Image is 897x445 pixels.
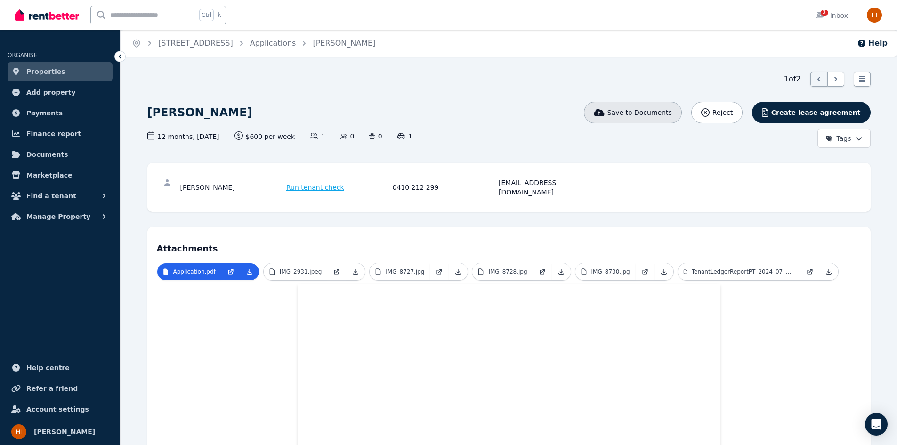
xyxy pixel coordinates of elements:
[8,52,37,58] span: ORGANISE
[313,39,375,48] a: [PERSON_NAME]
[34,426,95,437] span: [PERSON_NAME]
[147,105,252,120] h1: [PERSON_NAME]
[26,149,68,160] span: Documents
[591,268,630,275] p: IMG_8730.jpg
[825,134,851,143] span: Tags
[8,104,113,122] a: Payments
[346,263,365,280] a: Download Attachment
[8,358,113,377] a: Help centre
[26,383,78,394] span: Refer a friend
[771,108,861,117] span: Create lease agreement
[147,131,219,141] span: 12 months , [DATE]
[817,129,871,148] button: Tags
[712,108,733,117] span: Reject
[250,39,296,48] a: Applications
[692,268,795,275] p: TenantLedgerReportPT_2024_07_19T153422.237.pdf
[199,9,214,21] span: Ctrl
[218,11,221,19] span: k
[575,263,636,280] a: IMG_8730.jpg
[815,11,848,20] div: Inbox
[8,83,113,102] a: Add property
[449,263,468,280] a: Download Attachment
[173,268,216,275] p: Application.pdf
[857,38,888,49] button: Help
[26,404,89,415] span: Account settings
[8,145,113,164] a: Documents
[584,102,682,123] button: Save to Documents
[636,263,655,280] a: Open in new Tab
[8,400,113,419] a: Account settings
[678,263,800,280] a: TenantLedgerReportPT_2024_07_19T153422.237.pdf
[157,263,221,280] a: Application.pdf
[386,268,424,275] p: IMG_8727.jpg
[691,102,743,123] button: Reject
[310,131,325,141] span: 1
[370,263,430,280] a: IMG_8727.jpg
[26,107,63,119] span: Payments
[819,263,838,280] a: Download Attachment
[472,263,533,280] a: IMG_8728.jpg
[280,268,322,275] p: IMG_2931.jpeg
[430,263,449,280] a: Open in new Tab
[552,263,571,280] a: Download Attachment
[8,62,113,81] a: Properties
[26,87,76,98] span: Add property
[8,379,113,398] a: Refer a friend
[8,124,113,143] a: Finance report
[499,178,602,197] div: [EMAIL_ADDRESS][DOMAIN_NAME]
[800,263,819,280] a: Open in new Tab
[234,131,295,141] span: $600 per week
[393,178,496,197] div: 0410 212 299
[327,263,346,280] a: Open in new Tab
[752,102,870,123] button: Create lease agreement
[180,178,284,197] div: [PERSON_NAME]
[158,39,233,48] a: [STREET_ADDRESS]
[369,131,382,141] span: 0
[8,186,113,205] button: Find a tenant
[15,8,79,22] img: RentBetter
[26,211,90,222] span: Manage Property
[26,170,72,181] span: Marketplace
[157,236,861,255] h4: Attachments
[240,263,259,280] a: Download Attachment
[8,207,113,226] button: Manage Property
[607,108,672,117] span: Save to Documents
[26,362,70,373] span: Help centre
[867,8,882,23] img: Hasan Imtiaz Ahamed
[26,190,76,202] span: Find a tenant
[865,413,888,436] div: Open Intercom Messenger
[121,30,387,57] nav: Breadcrumb
[264,263,328,280] a: IMG_2931.jpeg
[488,268,527,275] p: IMG_8728.jpg
[286,183,344,192] span: Run tenant check
[340,131,355,141] span: 0
[8,166,113,185] a: Marketplace
[26,66,65,77] span: Properties
[655,263,673,280] a: Download Attachment
[784,73,801,85] span: 1 of 2
[397,131,412,141] span: 1
[821,10,828,16] span: 2
[26,128,81,139] span: Finance report
[221,263,240,280] a: Open in new Tab
[11,424,26,439] img: Hasan Imtiaz Ahamed
[533,263,552,280] a: Open in new Tab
